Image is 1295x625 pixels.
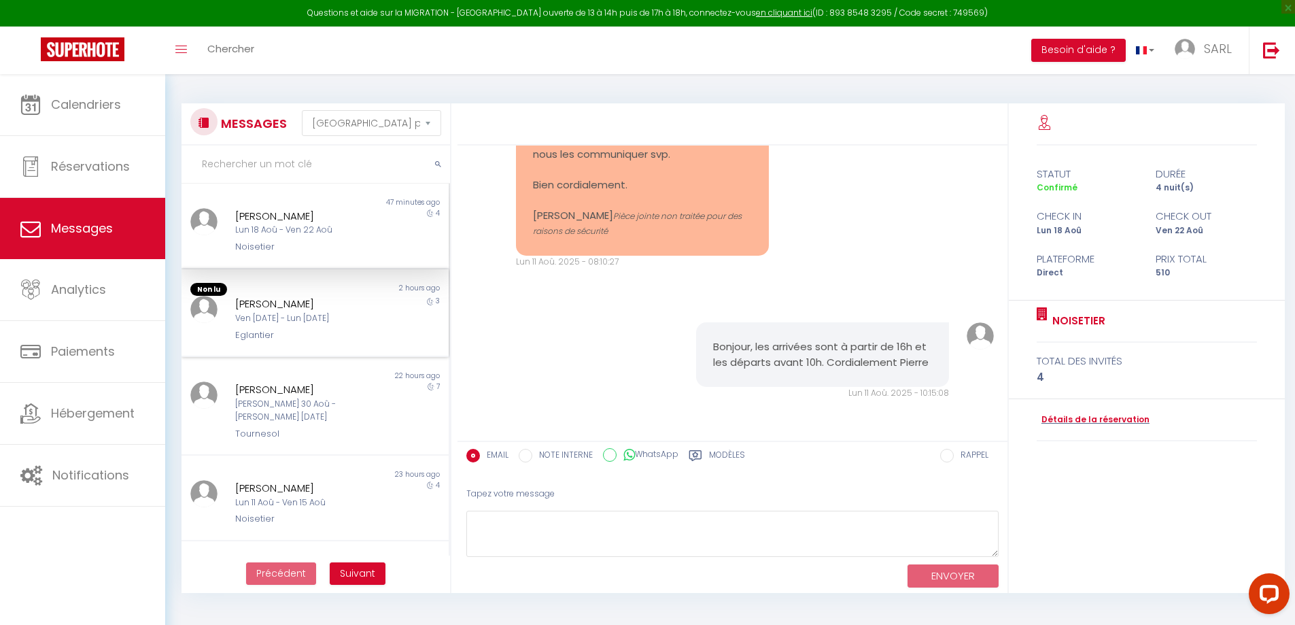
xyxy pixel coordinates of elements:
img: ... [190,208,218,235]
div: 22 hours ago [315,371,448,382]
span: SARL [1204,40,1232,57]
label: Modèles [709,449,745,466]
img: logout [1263,41,1280,58]
label: EMAIL [480,449,508,464]
div: [DATE] [315,555,448,566]
pre: Bonjour, les arrivées sont à partir de 16h et les départs avant 10h. Cordialement Pierre [713,339,932,370]
div: Lun 11 Aoû. 2025 - 08:10:27 [516,256,769,269]
div: Tournesol [235,427,373,441]
span: 4 [436,208,440,218]
span: 3 [436,296,440,306]
div: Ven 22 Aoû [1147,224,1266,237]
div: [PERSON_NAME] [235,296,373,312]
div: 4 [1037,369,1258,386]
img: ... [190,296,218,323]
div: [PERSON_NAME] [235,382,373,398]
div: check out [1147,208,1266,224]
span: Paiements [51,343,115,360]
div: Lun 18 Aoû - Ven 22 Aoû [235,224,373,237]
label: RAPPEL [954,449,988,464]
div: 47 minutes ago [315,197,448,208]
a: Détails de la réservation [1037,413,1150,426]
button: Next [330,562,385,586]
div: total des invités [1037,353,1258,369]
img: ... [190,382,218,409]
a: en cliquant ici [756,7,812,18]
div: Lun 11 Aoû - Ven 15 Aoû [235,496,373,509]
div: [PERSON_NAME] [235,208,373,224]
div: Eglantier [235,328,373,342]
span: Non lu [190,283,227,297]
span: 7 [436,382,440,392]
div: Noisetier [235,240,373,254]
span: Précédent [256,567,306,580]
div: Direct [1028,267,1147,280]
div: Ven [DATE] - Lun [DATE] [235,312,373,325]
div: 4 nuit(s) [1147,182,1266,195]
img: ... [1175,39,1195,59]
div: 510 [1147,267,1266,280]
span: Réservations [51,158,130,175]
div: check in [1028,208,1147,224]
span: Hébergement [51,405,135,422]
div: Tapez votre message [466,477,999,511]
span: Notifications [52,467,129,484]
span: Chercher [207,41,254,56]
div: [PERSON_NAME] [235,480,373,496]
a: Noisetier [1048,313,1105,329]
a: Chercher [197,27,264,74]
img: ... [190,480,218,507]
input: Rechercher un mot clé [182,146,450,184]
span: Analytics [51,281,106,298]
a: ... SARL [1164,27,1249,74]
span: Confirmé [1037,182,1077,193]
span: 4 [436,480,440,490]
div: Prix total [1147,251,1266,267]
div: 2 hours ago [315,283,448,297]
img: ... [967,322,994,350]
button: Besoin d'aide ? [1031,39,1126,62]
div: Lun 11 Aoû. 2025 - 10:15:08 [696,387,949,400]
button: ENVOYER [908,564,999,588]
span: Messages [51,220,113,237]
div: durée [1147,166,1266,182]
div: Plateforme [1028,251,1147,267]
div: statut [1028,166,1147,182]
img: Super Booking [41,37,124,61]
small: Pièce jointe non traitée pour des raisons de sécurité [533,210,744,237]
button: Previous [246,562,316,586]
div: Lun 18 Aoû [1028,224,1147,237]
label: NOTE INTERNE [532,449,593,464]
span: Calendriers [51,96,121,113]
label: WhatsApp [617,448,678,463]
iframe: LiveChat chat widget [1238,568,1295,625]
div: [PERSON_NAME] 30 Aoû - [PERSON_NAME] [DATE] [235,398,373,424]
div: 23 hours ago [315,469,448,480]
h3: MESSAGES [218,108,287,139]
div: Noisetier [235,512,373,526]
span: Suivant [340,567,375,580]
